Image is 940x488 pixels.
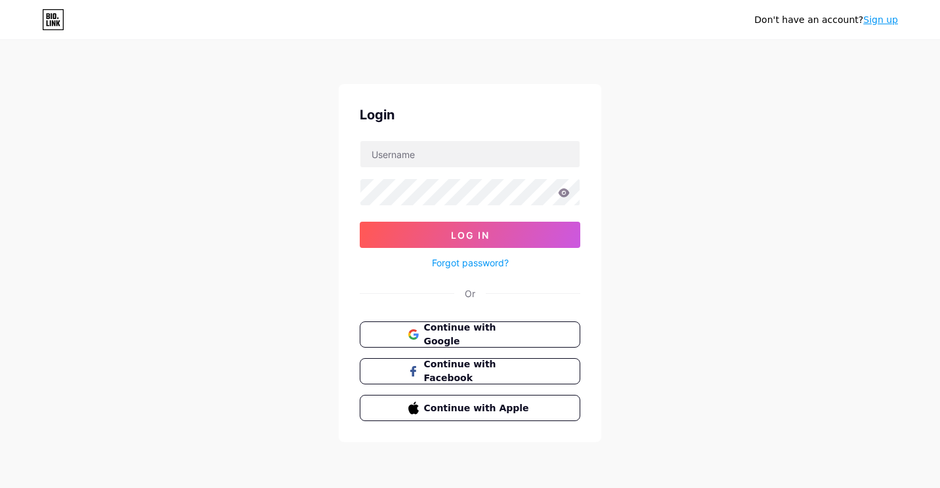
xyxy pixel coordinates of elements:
[360,141,580,167] input: Username
[424,321,532,348] span: Continue with Google
[424,401,532,415] span: Continue with Apple
[863,14,898,25] a: Sign up
[360,395,580,421] button: Continue with Apple
[465,287,475,300] div: Or
[432,256,509,270] a: Forgot password?
[754,13,898,27] div: Don't have an account?
[360,105,580,125] div: Login
[424,357,532,385] span: Continue with Facebook
[360,222,580,248] button: Log In
[360,321,580,348] button: Continue with Google
[451,230,490,241] span: Log In
[360,358,580,384] button: Continue with Facebook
